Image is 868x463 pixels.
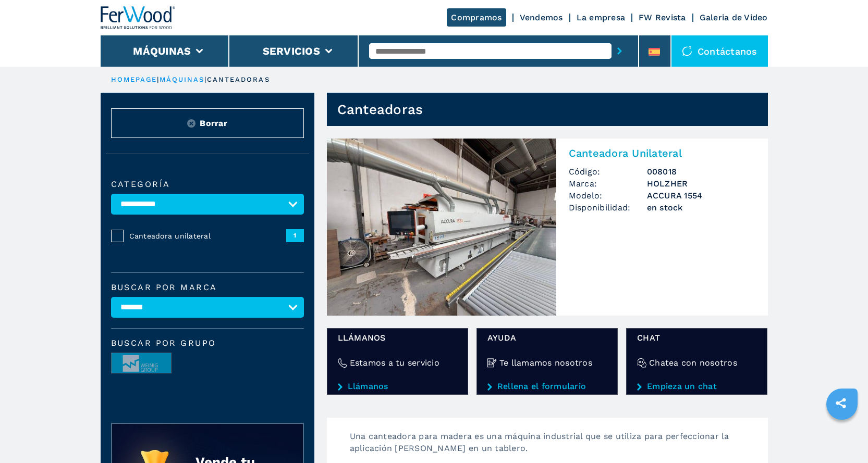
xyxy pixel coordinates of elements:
[111,108,304,138] button: ResetBorrar
[187,119,195,128] img: Reset
[111,76,157,83] a: HOMEPAGE
[101,6,176,29] img: Ferwood
[637,358,646,368] img: Chatea con nosotros
[612,39,628,63] button: submit-button
[350,431,729,453] span: Una canteadora para madera es una máquina industrial que se utiliza para perfeccionar la aplicaci...
[828,390,854,416] a: sharethis
[111,283,304,292] label: Buscar por marca
[350,357,439,369] h4: Estamos a tu servicio
[639,12,686,22] a: FW Revista
[157,76,159,83] span: |
[204,76,206,83] span: |
[649,357,737,369] h4: Chatea con nosotros
[647,178,755,190] h3: HOLZHER
[286,229,304,242] span: 1
[637,332,756,344] span: Chat
[200,117,227,129] span: Borrar
[263,45,320,57] button: Servicios
[487,332,607,344] span: Ayuda
[112,353,171,374] img: image
[111,339,304,347] span: Buscar por grupo
[569,190,647,202] span: Modelo:
[569,202,647,214] span: Disponibilidad:
[207,75,270,84] p: canteadoras
[129,231,286,241] span: Canteadora unilateral
[133,45,191,57] button: Máquinas
[569,147,755,159] h2: Canteadora Unilateral
[487,382,607,391] a: Rellena el formulario
[637,382,756,391] a: Empieza un chat
[824,416,860,455] iframe: Chat
[700,12,768,22] a: Galeria de Video
[671,35,768,67] div: Contáctanos
[327,139,768,316] a: Canteadora Unilateral HOLZHER ACCURA 1554Canteadora UnilateralCódigo:008018Marca:HOLZHERModelo:AC...
[647,202,755,214] span: en stock
[682,46,692,56] img: Contáctanos
[569,166,647,178] span: Código:
[338,382,457,391] a: Llámanos
[499,357,592,369] h4: Te llamamos nosotros
[327,139,556,316] img: Canteadora Unilateral HOLZHER ACCURA 1554
[520,12,563,22] a: Vendemos
[160,76,205,83] a: máquinas
[337,101,423,118] h1: Canteadoras
[647,190,755,202] h3: ACCURA 1554
[111,180,304,189] label: categoría
[569,178,647,190] span: Marca:
[577,12,626,22] a: La empresa
[338,332,457,344] span: Llámanos
[338,358,347,368] img: Estamos a tu servicio
[647,166,755,178] h3: 008018
[447,8,506,27] a: Compramos
[487,358,497,368] img: Te llamamos nosotros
